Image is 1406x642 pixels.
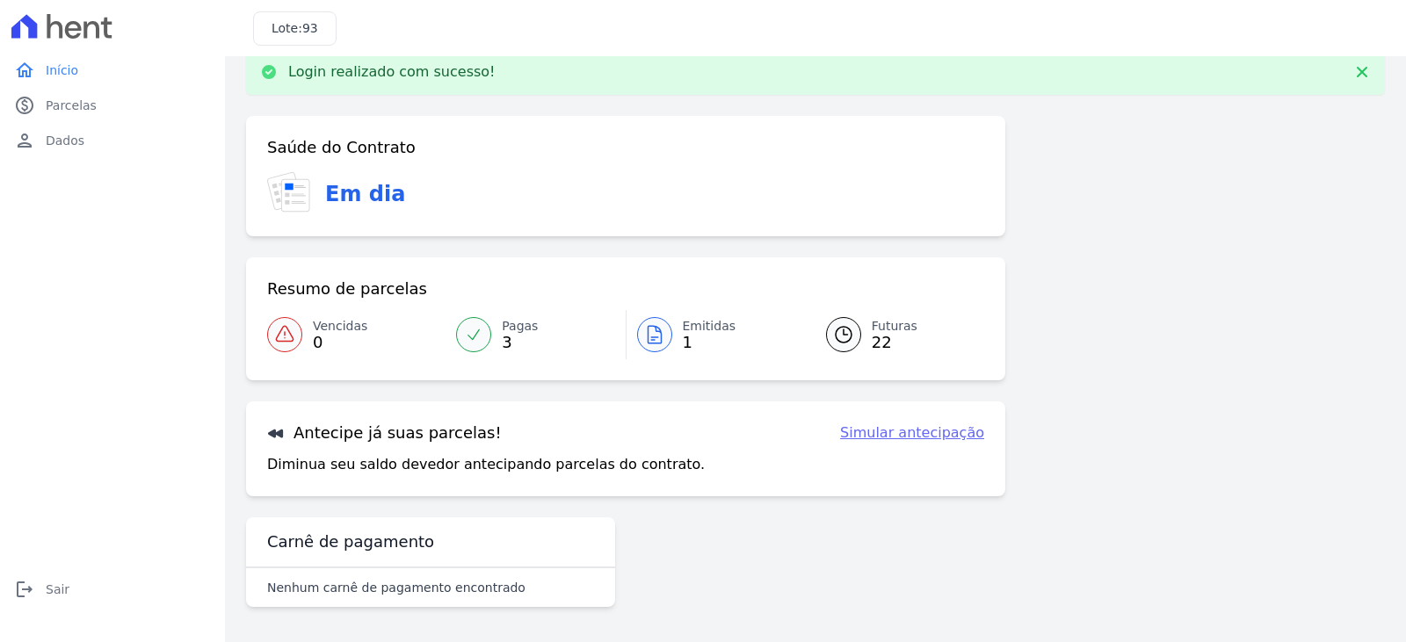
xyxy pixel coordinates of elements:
[872,317,917,335] span: Futuras
[46,61,78,79] span: Início
[502,335,538,350] span: 3
[267,531,434,552] h3: Carnê de pagamento
[313,317,367,335] span: Vencidas
[46,97,97,114] span: Parcelas
[7,572,218,607] a: logoutSair
[7,88,218,123] a: paidParcelas
[14,579,35,600] i: logout
[805,310,984,359] a: Futuras 22
[872,335,917,350] span: 22
[627,310,805,359] a: Emitidas 1
[46,132,84,149] span: Dados
[683,335,736,350] span: 1
[840,422,984,444] a: Simular antecipação
[288,63,496,81] p: Login realizado com sucesso!
[267,278,427,299] h3: Resumo de parcelas
[14,130,35,151] i: person
[267,454,705,475] p: Diminua seu saldo devedor antecipando parcelas do contrato.
[502,317,538,335] span: Pagas
[272,19,318,38] h3: Lote:
[313,335,367,350] span: 0
[267,137,416,158] h3: Saúde do Contrato
[46,581,69,598] span: Sair
[14,60,35,81] i: home
[267,422,502,444] h3: Antecipe já suas parcelas!
[14,95,35,116] i: paid
[267,310,446,359] a: Vencidas 0
[7,53,218,88] a: homeInício
[683,317,736,335] span: Emitidas
[7,123,218,158] a: personDados
[325,178,405,210] h3: Em dia
[446,310,625,359] a: Pagas 3
[267,579,525,596] p: Nenhum carnê de pagamento encontrado
[302,21,318,35] span: 93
